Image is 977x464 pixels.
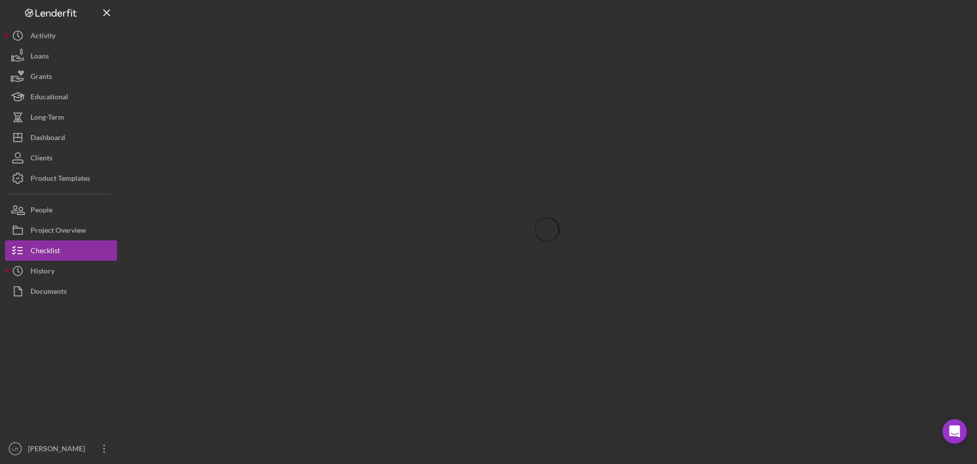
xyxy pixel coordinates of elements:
div: Loans [31,46,49,69]
button: Documents [5,281,117,302]
div: Clients [31,148,52,171]
button: Activity [5,25,117,46]
div: Product Templates [31,168,90,191]
button: Dashboard [5,127,117,148]
div: Project Overview [31,220,86,243]
button: Long-Term [5,107,117,127]
div: [PERSON_NAME] [25,439,92,461]
button: History [5,261,117,281]
button: Clients [5,148,117,168]
div: Activity [31,25,55,48]
button: LR[PERSON_NAME] [5,439,117,459]
div: Dashboard [31,127,65,150]
button: Checklist [5,240,117,261]
div: Documents [31,281,67,304]
button: Loans [5,46,117,66]
button: Educational [5,87,117,107]
button: Grants [5,66,117,87]
div: Checklist [31,240,60,263]
div: Educational [31,87,68,110]
div: People [31,200,52,223]
text: LR [12,446,18,452]
div: History [31,261,54,284]
div: Long-Term [31,107,64,130]
div: Open Intercom Messenger [942,419,967,444]
button: Product Templates [5,168,117,188]
div: Grants [31,66,52,89]
button: People [5,200,117,220]
button: Project Overview [5,220,117,240]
